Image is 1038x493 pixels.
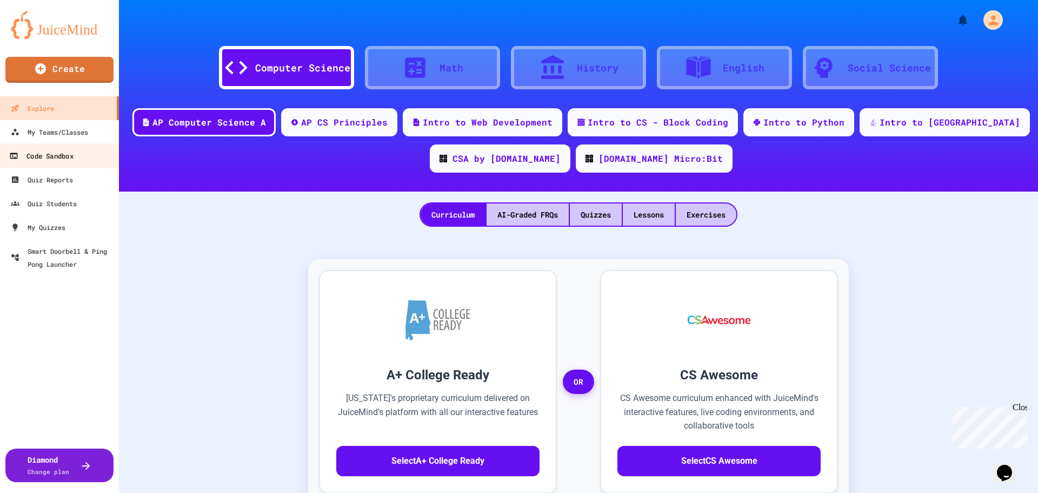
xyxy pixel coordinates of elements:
[336,391,540,433] p: [US_STATE]'s proprietary curriculum delivered on JuiceMind's platform with all our interactive fe...
[11,245,115,271] div: Smart Doorbell & Ping Pong Launcher
[11,126,88,139] div: My Teams/Classes
[5,449,114,482] button: DiamondChange plan
[588,116,728,129] div: Intro to CS - Block Coding
[948,403,1027,449] iframe: chat widget
[336,446,540,476] button: SelectA+ College Ready
[723,61,764,75] div: English
[598,152,723,165] div: [DOMAIN_NAME] Micro:Bit
[617,446,821,476] button: SelectCS Awesome
[152,116,266,129] div: AP Computer Science A
[577,61,618,75] div: History
[570,203,622,226] div: Quizzes
[617,391,821,433] p: CS Awesome curriculum enhanced with JuiceMind's interactive features, live coding environments, a...
[11,102,54,115] div: Explore
[993,450,1027,482] iframe: chat widget
[423,116,553,129] div: Intro to Web Development
[676,203,736,226] div: Exercises
[336,365,540,385] h3: A+ College Ready
[421,203,485,226] div: Curriculum
[563,370,594,395] span: OR
[301,116,388,129] div: AP CS Principles
[405,300,470,340] img: A+ College Ready
[848,61,931,75] div: Social Science
[5,57,114,83] a: Create
[11,197,77,210] div: Quiz Students
[255,61,350,75] div: Computer Science
[28,454,69,477] div: Diamond
[11,221,65,234] div: My Quizzes
[4,4,75,69] div: Chat with us now!Close
[617,365,821,385] h3: CS Awesome
[623,203,675,226] div: Lessons
[487,203,569,226] div: AI-Graded FRQs
[28,468,69,476] span: Change plan
[677,287,762,352] img: CS Awesome
[9,149,73,163] div: Code Sandbox
[936,11,972,29] div: My Notifications
[585,155,593,162] img: CODE_logo_RGB.png
[763,116,844,129] div: Intro to Python
[880,116,1020,129] div: Intro to [GEOGRAPHIC_DATA]
[972,8,1006,32] div: My Account
[11,11,108,39] img: logo-orange.svg
[440,61,463,75] div: Math
[453,152,561,165] div: CSA by [DOMAIN_NAME]
[440,155,447,162] img: CODE_logo_RGB.png
[11,173,73,186] div: Quiz Reports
